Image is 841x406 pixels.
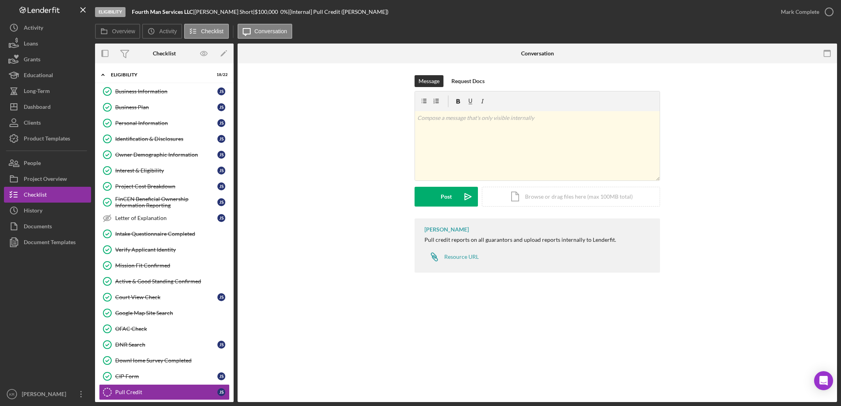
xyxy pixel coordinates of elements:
div: Post [441,187,452,207]
a: Project Cost BreakdownJS [99,178,230,194]
a: Personal InformationJS [99,115,230,131]
a: Identification & DisclosuresJS [99,131,230,147]
a: Pull CreditJS [99,384,230,400]
div: Request Docs [451,75,485,87]
a: Resource URL [424,249,479,265]
button: Clients [4,115,91,131]
div: Activity [24,20,43,38]
a: History [4,203,91,218]
button: Grants [4,51,91,67]
div: Identification & Disclosures [115,136,217,142]
div: Active & Good Standing Confirmed [115,278,229,285]
div: | [132,9,194,15]
div: Google Map Site Search [115,310,229,316]
div: J S [217,388,225,396]
button: Product Templates [4,131,91,146]
button: Document Templates [4,234,91,250]
button: Post [415,187,478,207]
div: 0 % [280,9,288,15]
div: Dashboard [24,99,51,117]
a: CIP FormJS [99,368,230,384]
div: Business Plan [115,104,217,110]
div: Project Overview [24,171,67,189]
div: Checklist [24,187,47,205]
a: Business InformationJS [99,83,230,99]
button: KR[PERSON_NAME] [4,386,91,402]
div: Clients [24,115,41,133]
a: OFAC Check [99,321,230,337]
div: J S [217,103,225,111]
button: Documents [4,218,91,234]
div: J S [217,182,225,190]
div: J S [217,372,225,380]
div: J S [217,293,225,301]
button: Activity [142,24,182,39]
div: [PERSON_NAME] [20,386,71,404]
button: Request Docs [447,75,489,87]
button: Long-Term [4,83,91,99]
div: Eligibility [95,7,126,17]
div: J S [217,167,225,175]
a: Mission Fit Confirmed [99,258,230,273]
a: Interest & EligibilityJS [99,163,230,178]
div: Mission Fit Confirmed [115,262,229,269]
a: DownHome Survey Completed [99,353,230,368]
div: J S [217,87,225,95]
div: Product Templates [24,131,70,148]
a: Court View CheckJS [99,289,230,305]
div: 18 / 22 [213,72,228,77]
button: Overview [95,24,140,39]
div: People [24,155,41,173]
div: Verify Applicant Identity [115,247,229,253]
div: Resource URL [444,254,479,260]
button: Loans [4,36,91,51]
button: People [4,155,91,171]
div: Open Intercom Messenger [814,371,833,390]
button: Conversation [238,24,293,39]
button: Mark Complete [773,4,837,20]
a: Business PlanJS [99,99,230,115]
button: Dashboard [4,99,91,115]
div: Educational [24,67,53,85]
div: Mark Complete [781,4,819,20]
button: Message [415,75,443,87]
div: Project Cost Breakdown [115,183,217,190]
a: Active & Good Standing Confirmed [99,273,230,289]
label: Checklist [201,28,224,34]
a: Owner Demographic InformationJS [99,147,230,163]
div: Eligibility [111,72,208,77]
div: Business Information [115,88,217,95]
div: Pull Credit [115,389,217,395]
div: Conversation [521,50,554,57]
div: Interest & Eligibility [115,167,217,174]
div: FinCEN Beneficial Ownership Information Reporting [115,196,217,209]
label: Activity [159,28,177,34]
div: [PERSON_NAME] Short | [194,9,255,15]
div: J S [217,214,225,222]
button: Checklist [184,24,229,39]
button: Educational [4,67,91,83]
div: J S [217,198,225,206]
a: Intake Questionnaire Completed [99,226,230,242]
div: CIP Form [115,373,217,379]
div: History [24,203,42,220]
a: Google Map Site Search [99,305,230,321]
button: Project Overview [4,171,91,187]
text: KR [9,392,14,397]
div: Loans [24,36,38,53]
a: DNR SearchJS [99,337,230,353]
div: Owner Demographic Information [115,152,217,158]
a: FinCEN Beneficial Ownership Information ReportingJS [99,194,230,210]
button: Checklist [4,187,91,203]
div: Long-Term [24,83,50,101]
a: Verify Applicant Identity [99,242,230,258]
